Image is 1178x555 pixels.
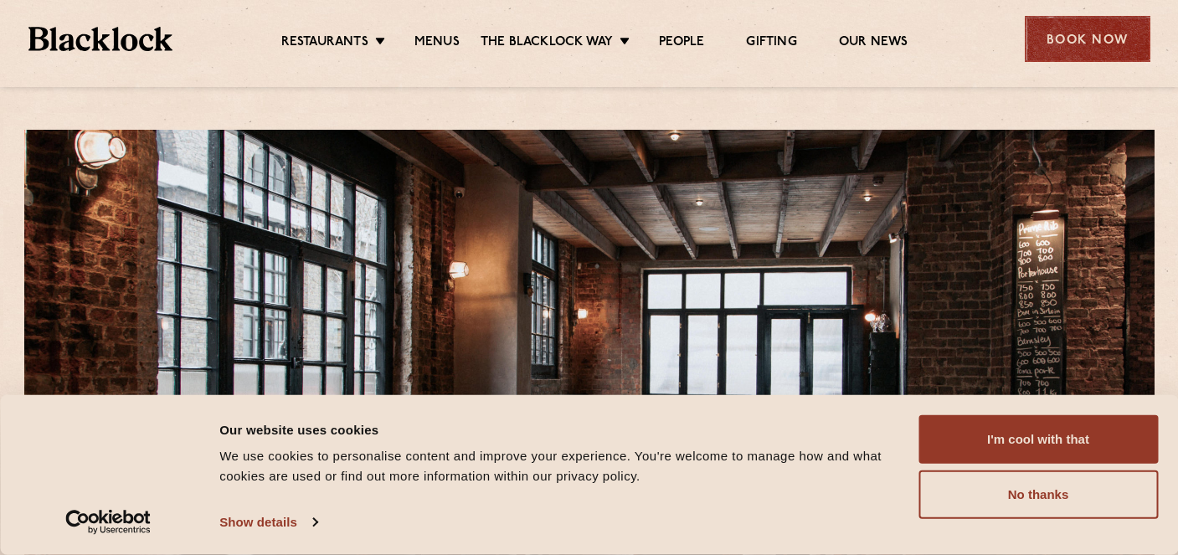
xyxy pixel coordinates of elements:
a: Usercentrics Cookiebot - opens in a new window [35,510,182,535]
a: Restaurants [281,34,368,53]
a: Menus [414,34,460,53]
div: We use cookies to personalise content and improve your experience. You're welcome to manage how a... [219,446,899,486]
a: Gifting [746,34,796,53]
button: No thanks [918,470,1158,519]
div: Book Now [1025,16,1150,62]
a: The Blacklock Way [481,34,613,53]
img: BL_Textured_Logo-footer-cropped.svg [28,27,173,51]
a: Show details [219,510,316,535]
div: Our website uses cookies [219,419,899,439]
button: I'm cool with that [918,415,1158,464]
a: Our News [839,34,908,53]
a: People [659,34,704,53]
